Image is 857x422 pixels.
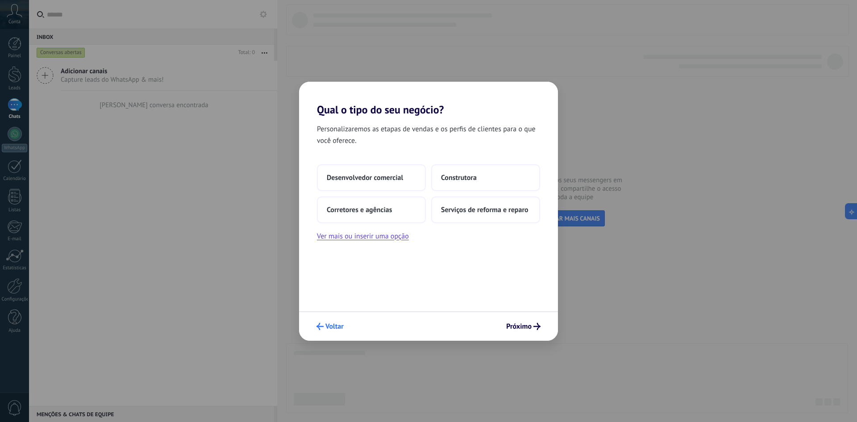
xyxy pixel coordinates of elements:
span: Desenvolvedor comercial [327,173,403,182]
button: Corretores e agências [317,196,426,223]
span: Serviços de reforma e reparo [441,205,528,214]
button: Voltar [312,319,348,334]
button: Próximo [502,319,545,334]
button: Desenvolvedor comercial [317,164,426,191]
span: Construtora [441,173,477,182]
span: Voltar [325,323,344,330]
span: Personalizaremos as etapas de vendas e os perfis de clientes para o que você oferece. [317,123,540,146]
span: Próximo [506,323,532,330]
button: Ver mais ou inserir uma opção [317,230,409,242]
button: Construtora [431,164,540,191]
span: Corretores e agências [327,205,392,214]
h2: Qual o tipo do seu negócio? [299,82,558,116]
button: Serviços de reforma e reparo [431,196,540,223]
